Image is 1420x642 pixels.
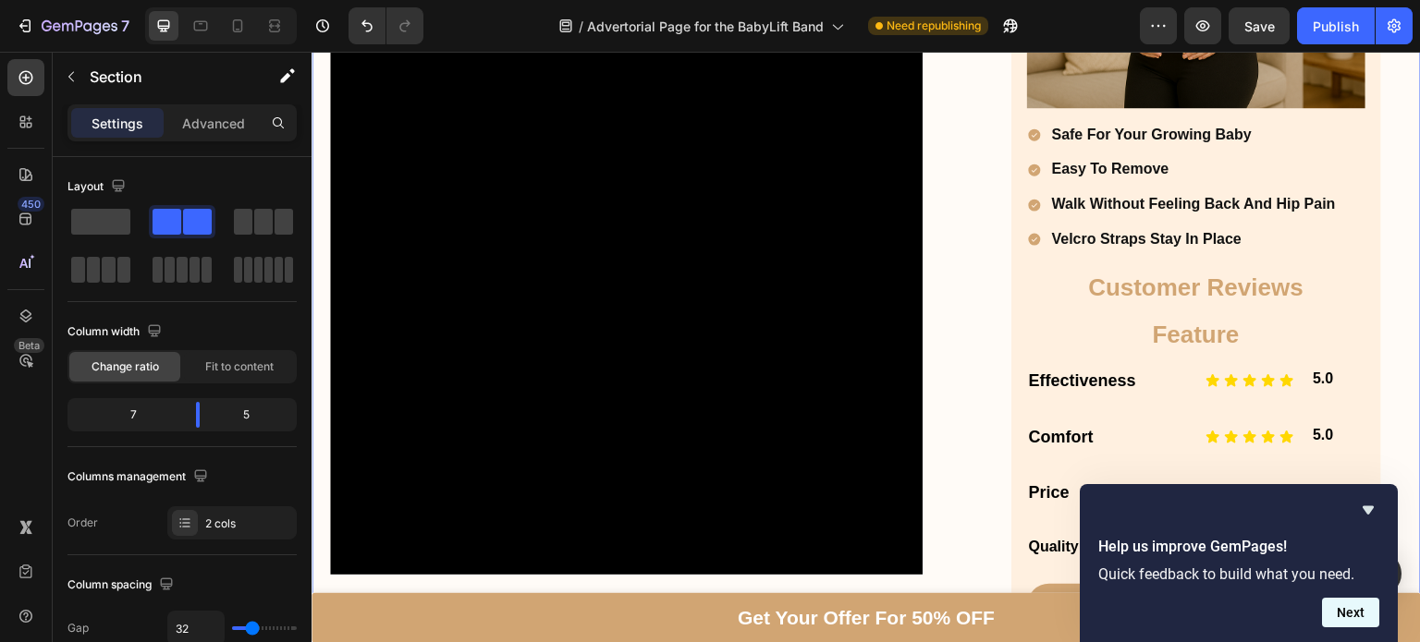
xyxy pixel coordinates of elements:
[214,402,293,428] div: 5
[717,314,875,344] p: Effectiveness
[67,465,212,490] div: Columns management
[579,17,583,36] span: /
[121,15,129,37] p: 7
[741,175,1024,201] p: velcro straps stay in place
[741,139,1024,166] p: walk without feeling back and hip pain
[426,549,683,584] p: Get Your Offer For 50% OFF
[1001,370,1051,397] p: 5.0
[717,370,875,400] p: Comfort
[205,515,292,532] div: 2 cols
[67,515,98,531] div: Order
[1244,18,1275,34] span: Save
[1322,598,1379,627] button: Next question
[1098,565,1379,583] p: Quick feedback to build what you need.
[1098,499,1379,627] div: Help us improve GemPages!
[92,358,159,375] span: Change ratio
[312,52,1420,642] iframe: Design area
[1229,7,1290,44] button: Save
[67,320,165,345] div: Column width
[205,358,274,375] span: Fit to content
[717,482,875,509] p: Quality
[67,573,177,598] div: Column spacing
[67,620,89,636] div: Gap
[1297,7,1375,44] button: Publish
[90,66,241,88] p: Section
[71,402,181,428] div: 7
[18,197,44,212] div: 450
[1001,314,1051,341] p: 5.0
[349,7,423,44] div: Undo/Redo
[1098,536,1379,558] h2: Help us improve GemPages!
[887,18,981,34] span: Need republishing
[1001,426,1051,453] p: 4.9
[1357,499,1379,521] button: Hide survey
[716,532,1054,576] a: Grab Your Offer For 50% Off NOW
[741,70,1024,97] p: safe for your growing baby
[741,104,1024,131] p: easy to remove
[716,219,1054,254] h2: Customer Reviews
[7,7,138,44] button: 7
[1313,17,1359,36] div: Publish
[92,114,143,133] p: Settings
[182,114,245,133] p: Advanced
[717,426,875,455] p: Price
[67,175,129,200] div: Layout
[587,17,824,36] span: Advertorial Page for the BabyLift Band
[1001,482,1051,509] p: 5.0
[716,266,1054,301] h2: Feature
[14,338,44,353] div: Beta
